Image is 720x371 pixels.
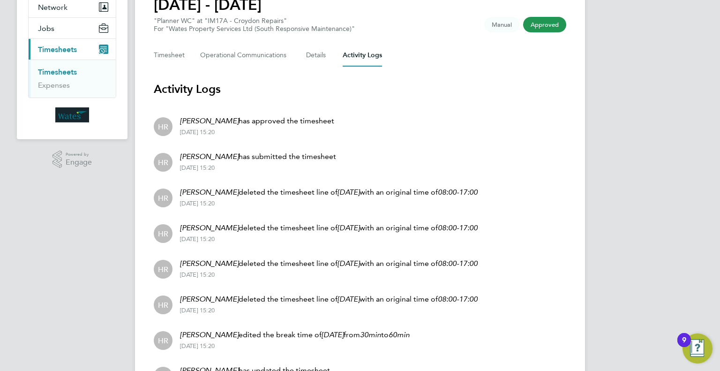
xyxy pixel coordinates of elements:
button: Activity Logs [343,44,382,67]
em: [PERSON_NAME] [180,259,239,268]
span: HR [158,193,168,203]
em: [PERSON_NAME] [180,188,239,197]
p: deleted the timesheet line of with an original time of [180,294,478,305]
div: Heather Rattenbury [154,224,172,243]
em: [PERSON_NAME] [180,152,239,161]
div: Heather Rattenbury [154,153,172,172]
span: Timesheets [38,45,77,54]
em: [DATE] [337,223,360,232]
em: 08:00-17:00 [438,223,478,232]
p: deleted the timesheet line of with an original time of [180,222,478,234]
p: edited the break time of from to [180,329,410,341]
div: [DATE] 15:20 [180,342,410,350]
p: deleted the timesheet line of with an original time of [180,187,478,198]
span: HR [158,264,168,274]
div: [DATE] 15:20 [180,164,336,172]
div: Heather Rattenbury [154,189,172,207]
span: HR [158,157,168,167]
em: 08:00-17:00 [438,188,478,197]
a: Powered byEngage [52,151,92,168]
button: Open Resource Center, 9 new notifications [682,333,712,363]
div: Heather Rattenbury [154,331,172,350]
em: [PERSON_NAME] [180,223,239,232]
div: 9 [682,340,686,352]
p: deleted the timesheet line of with an original time of [180,258,478,269]
a: Timesheets [38,68,77,76]
span: HR [158,335,168,346]
span: This timesheet has been approved. [523,17,566,32]
em: [PERSON_NAME] [180,116,239,125]
em: [DATE] [322,330,344,339]
em: 08:00-17:00 [438,259,478,268]
div: "Planner WC" at "IM17A - Croydon Repairs" [154,17,355,33]
div: Heather Rattenbury [154,117,172,136]
span: Engage [66,159,92,167]
em: 30min [360,330,381,339]
div: [DATE] 15:20 [180,200,478,207]
span: This timesheet was manually created. [484,17,519,32]
p: has approved the timesheet [180,115,334,127]
em: 08:00-17:00 [438,295,478,303]
div: [DATE] 15:20 [180,307,478,314]
button: Operational Communications [200,44,291,67]
div: [DATE] 15:20 [180,129,334,136]
h3: Activity Logs [154,82,566,97]
span: Network [38,3,67,12]
div: Heather Rattenbury [154,260,172,279]
a: Expenses [38,81,70,90]
em: [PERSON_NAME] [180,330,239,339]
span: HR [158,228,168,239]
button: Timesheet [154,44,185,67]
span: HR [158,300,168,310]
div: [DATE] 15:20 [180,235,478,243]
span: HR [158,121,168,132]
button: Details [306,44,328,67]
em: [PERSON_NAME] [180,295,239,303]
em: [DATE] [337,188,360,197]
span: Powered by [66,151,92,159]
span: Jobs [38,24,54,33]
button: Jobs [29,18,116,38]
em: 60min [389,330,410,339]
div: [DATE] 15:20 [180,271,478,279]
div: For "Wates Property Services Ltd (South Responsive Maintenance)" [154,25,355,33]
a: Go to home page [28,107,116,122]
em: [DATE] [337,259,360,268]
button: Timesheets [29,39,116,60]
div: Timesheets [29,60,116,98]
p: has submitted the timesheet [180,151,336,162]
img: wates-logo-retina.png [55,107,89,122]
em: [DATE] [337,295,360,303]
div: Heather Rattenbury [154,295,172,314]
